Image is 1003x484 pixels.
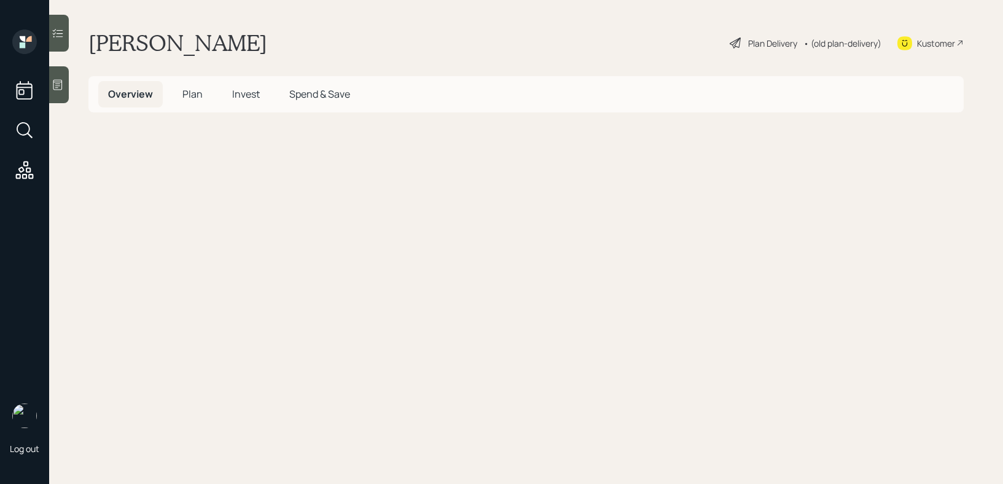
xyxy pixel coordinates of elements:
[289,87,350,101] span: Spend & Save
[182,87,203,101] span: Plan
[10,443,39,455] div: Log out
[232,87,260,101] span: Invest
[88,29,267,57] h1: [PERSON_NAME]
[108,87,153,101] span: Overview
[12,404,37,428] img: retirable_logo.png
[917,37,955,50] div: Kustomer
[748,37,797,50] div: Plan Delivery
[803,37,881,50] div: • (old plan-delivery)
